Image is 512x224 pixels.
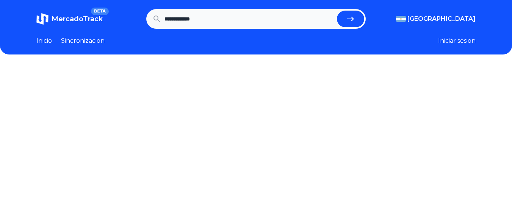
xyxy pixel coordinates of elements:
span: MercadoTrack [52,15,103,23]
img: MercadoTrack [36,13,49,25]
a: MercadoTrackBETA [36,13,103,25]
a: Inicio [36,36,52,45]
span: [GEOGRAPHIC_DATA] [407,14,476,23]
a: Sincronizacion [61,36,105,45]
span: BETA [91,8,109,15]
button: [GEOGRAPHIC_DATA] [396,14,476,23]
img: Argentina [396,16,406,22]
button: Iniciar sesion [438,36,476,45]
